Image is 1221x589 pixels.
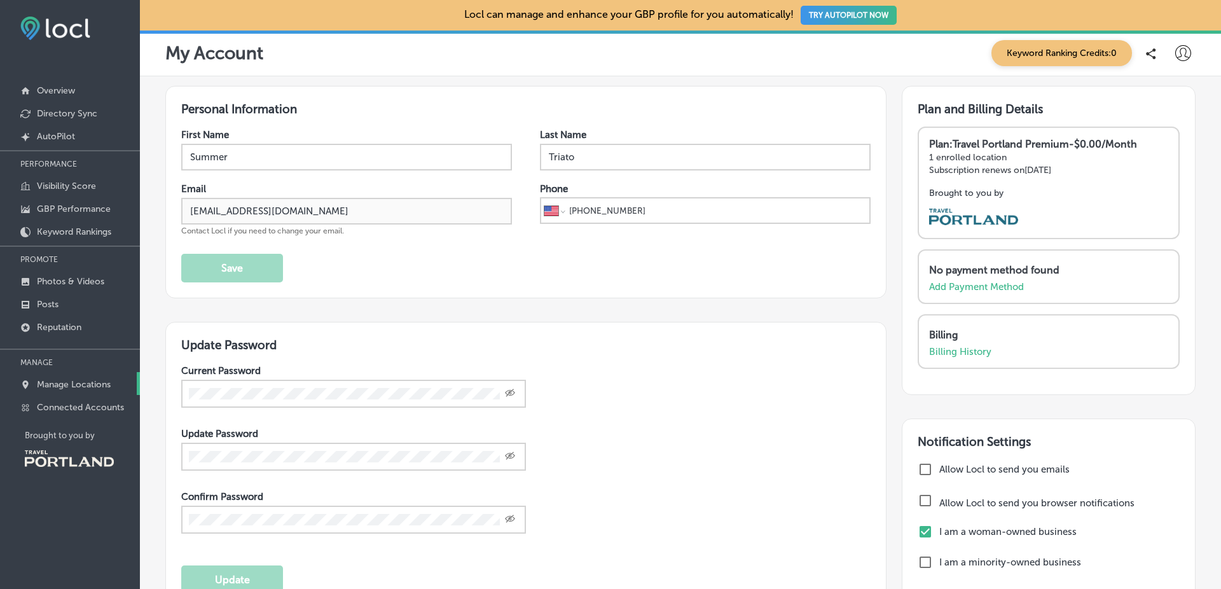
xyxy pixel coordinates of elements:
[801,6,897,25] button: TRY AUTOPILOT NOW
[918,102,1180,116] h3: Plan and Billing Details
[929,138,1137,150] strong: Plan: Travel Portland Premium - $0.00/Month
[181,338,871,352] h3: Update Password
[181,491,263,502] label: Confirm Password
[37,402,124,413] p: Connected Accounts
[929,188,1168,198] p: Brought to you by
[540,183,568,195] label: Phone
[37,322,81,333] p: Reputation
[37,276,104,287] p: Photos & Videos
[939,557,1176,568] label: I am a minority-owned business
[505,388,515,399] span: Toggle password visibility
[939,464,1176,475] label: Allow Locl to send you emails
[37,299,59,310] p: Posts
[939,526,1176,537] label: I am a woman-owned business
[37,181,96,191] p: Visibility Score
[929,281,1024,293] a: Add Payment Method
[181,428,258,440] label: Update Password
[37,226,111,237] p: Keyword Rankings
[181,254,283,282] button: Save
[929,329,1162,341] p: Billing
[181,226,344,235] span: Contact Locl if you need to change your email.
[540,144,871,170] input: Enter Last Name
[20,17,90,40] img: fda3e92497d09a02dc62c9cd864e3231.png
[181,183,206,195] label: Email
[37,131,75,142] p: AutoPilot
[929,264,1162,276] p: No payment method found
[25,431,140,440] p: Brought to you by
[929,209,1018,225] img: Travel Portland
[939,497,1135,509] label: Allow Locl to send you browser notifications
[181,129,229,141] label: First Name
[505,514,515,525] span: Toggle password visibility
[568,198,866,223] input: Phone number
[165,43,263,64] p: My Account
[37,204,111,214] p: GBP Performance
[929,152,1168,163] p: 1 enrolled location
[25,450,114,467] img: Travel Portland
[181,198,512,225] input: Enter Email
[37,108,97,119] p: Directory Sync
[929,346,991,357] a: Billing History
[918,434,1180,449] h3: Notification Settings
[181,144,512,170] input: Enter First Name
[37,379,111,390] p: Manage Locations
[991,40,1132,66] span: Keyword Ranking Credits: 0
[181,365,261,377] label: Current Password
[37,85,75,96] p: Overview
[181,102,871,116] h3: Personal Information
[505,451,515,462] span: Toggle password visibility
[540,129,586,141] label: Last Name
[929,165,1168,176] p: Subscription renews on [DATE]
